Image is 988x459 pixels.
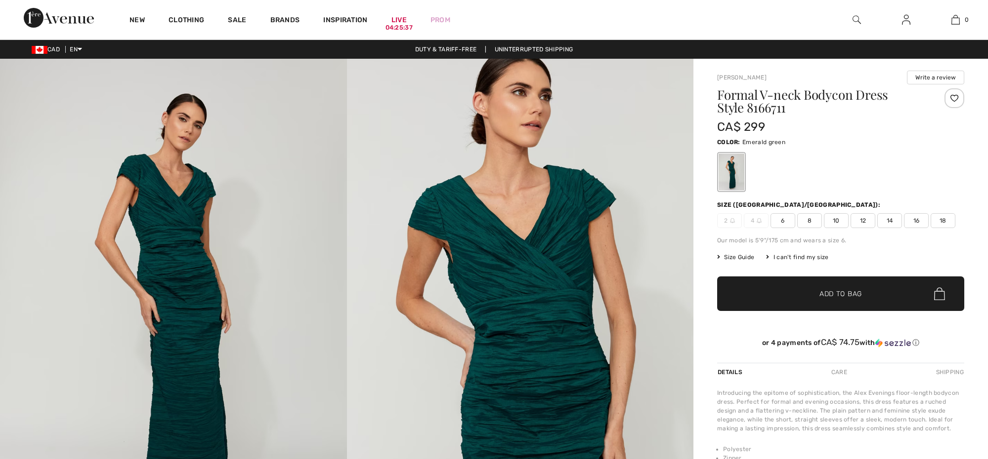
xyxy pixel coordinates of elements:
[717,276,964,311] button: Add to Bag
[824,213,849,228] span: 10
[965,15,969,24] span: 0
[853,14,861,26] img: search the website
[757,218,762,223] img: ring-m.svg
[730,218,735,223] img: ring-m.svg
[24,8,94,28] img: 1ère Avenue
[717,253,754,262] span: Size Guide
[32,46,47,54] img: Canadian Dollar
[70,46,82,53] span: EN
[771,213,795,228] span: 6
[894,14,918,26] a: Sign In
[951,14,960,26] img: My Bag
[717,338,964,351] div: or 4 payments ofCA$ 74.75withSezzle Click to learn more about Sezzle
[766,253,828,262] div: I can't find my size
[823,363,856,381] div: Care
[934,363,964,381] div: Shipping
[169,16,204,26] a: Clothing
[904,213,929,228] span: 16
[875,339,911,347] img: Sezzle
[719,153,744,191] div: Emerald green
[32,46,64,53] span: CAD
[717,139,740,146] span: Color:
[744,213,769,228] span: 4
[270,16,300,26] a: Brands
[391,15,407,25] a: Live04:25:37
[797,213,822,228] span: 8
[934,287,945,300] img: Bag.svg
[717,200,882,209] div: Size ([GEOGRAPHIC_DATA]/[GEOGRAPHIC_DATA]):
[129,16,145,26] a: New
[717,74,767,81] a: [PERSON_NAME]
[717,388,964,433] div: Introducing the epitome of sophistication, the Alex Evenings floor-length bodycon dress. Perfect ...
[821,337,860,347] span: CA$ 74.75
[430,15,450,25] a: Prom
[819,289,862,299] span: Add to Bag
[907,71,964,84] button: Write a review
[717,120,765,134] span: CA$ 299
[926,385,978,410] iframe: Opens a widget where you can find more information
[717,236,964,245] div: Our model is 5'9"/175 cm and wears a size 6.
[323,16,367,26] span: Inspiration
[386,23,413,33] div: 04:25:37
[742,139,785,146] span: Emerald green
[931,213,955,228] span: 18
[717,213,742,228] span: 2
[902,14,910,26] img: My Info
[228,16,246,26] a: Sale
[877,213,902,228] span: 14
[723,445,964,454] li: Polyester
[717,88,923,114] h1: Formal V-neck Bodycon Dress Style 8166711
[717,363,745,381] div: Details
[851,213,875,228] span: 12
[717,338,964,347] div: or 4 payments of with
[931,14,980,26] a: 0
